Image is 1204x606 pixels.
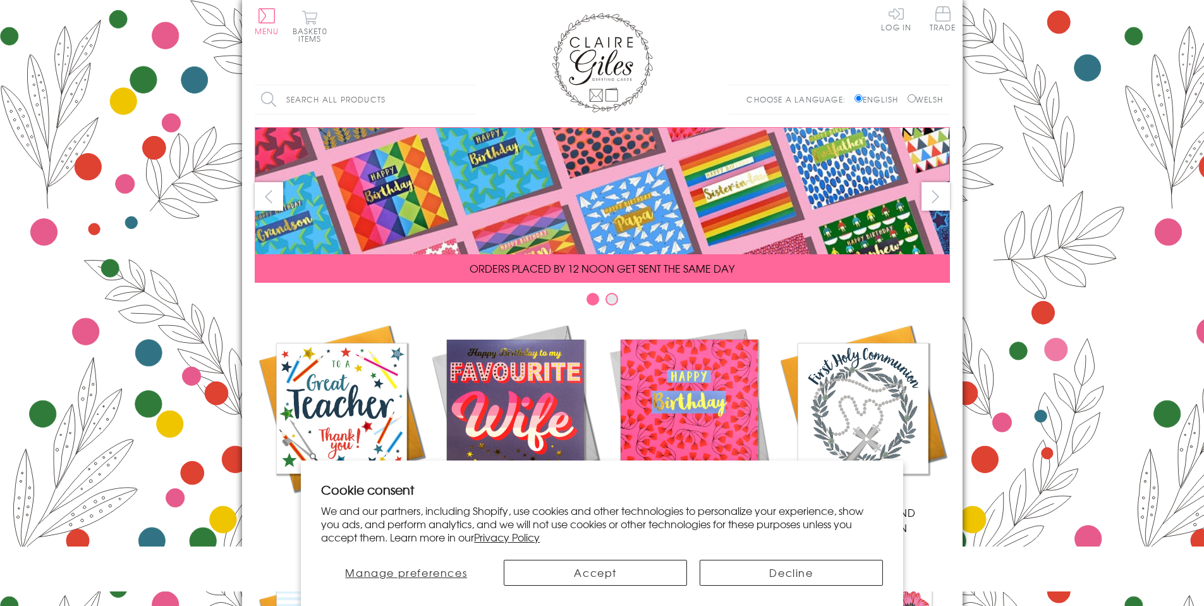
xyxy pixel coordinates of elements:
[921,182,950,211] button: next
[854,94,863,102] input: English
[602,321,776,520] a: Birthdays
[908,94,944,105] label: Welsh
[255,182,283,211] button: prev
[293,10,327,42] button: Basket0 items
[776,321,950,535] a: Communion and Confirmation
[255,321,429,520] a: Academic
[930,6,956,31] span: Trade
[470,261,734,276] span: ORDERS PLACED BY 12 NOON GET SENT THE SAME DAY
[255,85,476,114] input: Search all products
[345,565,467,580] span: Manage preferences
[552,13,653,113] img: Claire Giles Greetings Cards
[321,481,883,498] h2: Cookie consent
[321,560,491,586] button: Manage preferences
[700,560,883,586] button: Decline
[605,293,618,306] button: Carousel Page 2
[587,293,599,306] button: Carousel Page 1 (Current Slide)
[504,560,687,586] button: Accept
[930,6,956,34] a: Trade
[463,85,476,114] input: Search
[255,25,279,37] span: Menu
[321,504,883,543] p: We and our partners, including Shopify, use cookies and other technologies to personalize your ex...
[429,321,602,520] a: New Releases
[746,94,852,105] p: Choose a language:
[298,25,327,44] span: 0 items
[255,292,950,312] div: Carousel Pagination
[255,8,279,35] button: Menu
[854,94,904,105] label: English
[474,529,540,545] a: Privacy Policy
[908,94,916,102] input: Welsh
[881,6,911,31] a: Log In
